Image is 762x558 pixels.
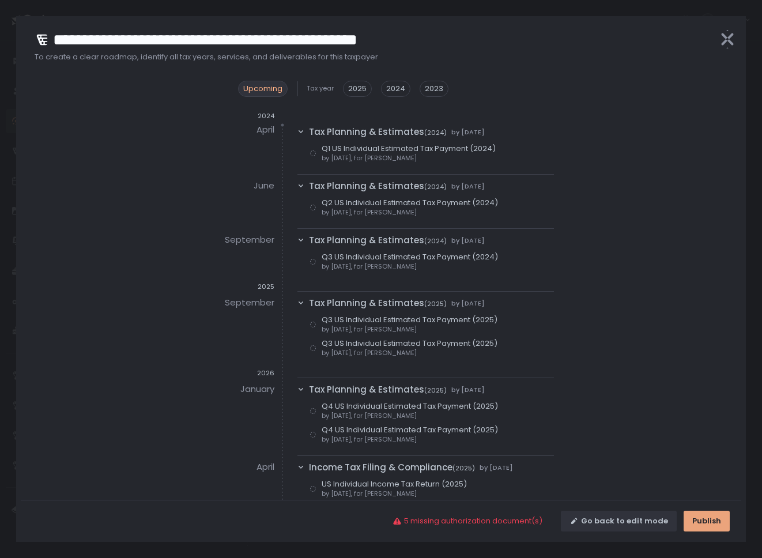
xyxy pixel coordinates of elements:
[35,52,709,62] span: To create a clear roadmap, identify all tax years, services, and deliverables for this taxpayer
[451,299,485,308] span: by [DATE]
[451,182,485,191] span: by [DATE]
[309,383,447,397] span: Tax Planning & Estimates
[451,128,485,137] span: by [DATE]
[424,236,447,246] span: (2024)
[348,84,367,94] span: 2025
[351,489,417,498] span: , for [PERSON_NAME]
[322,198,498,208] span: Q2 US Individual Estimated Tax Payment (2024)
[351,349,417,357] span: , for [PERSON_NAME]
[225,231,274,249] div: September
[425,84,443,94] span: 2023
[386,84,405,94] span: 2024
[208,282,274,291] div: 2025
[322,144,496,154] span: Q1 US Individual Estimated Tax Payment (2024)
[225,293,274,312] div: September
[322,349,351,357] span: by [DATE]
[322,208,351,217] span: by [DATE]
[256,458,274,476] div: April
[322,479,467,489] span: US Individual Income Tax Return (2025)
[424,386,447,395] span: (2025)
[480,463,513,472] span: by [DATE]
[692,516,721,526] div: Publish
[322,489,351,498] span: by [DATE]
[238,81,288,97] div: Upcoming
[452,463,475,473] span: (2025)
[424,299,447,308] span: (2025)
[451,236,485,245] span: by [DATE]
[351,262,417,271] span: , for [PERSON_NAME]
[351,435,417,444] span: , for [PERSON_NAME]
[569,516,668,526] div: Go back to edit mode
[322,338,497,349] span: Q3 US Individual Estimated Tax Payment (2025)
[309,234,447,247] span: Tax Planning & Estimates
[254,176,274,195] div: June
[684,511,730,531] button: Publish
[351,412,417,420] span: , for [PERSON_NAME]
[404,516,542,526] span: 5 missing authorization document(s)
[322,252,498,262] span: Q3 US Individual Estimated Tax Payment (2024)
[351,154,417,163] span: , for [PERSON_NAME]
[309,126,447,139] span: Tax Planning & Estimates
[351,325,417,334] span: , for [PERSON_NAME]
[351,208,417,217] span: , for [PERSON_NAME]
[322,412,351,420] span: by [DATE]
[322,154,351,163] span: by [DATE]
[322,315,497,325] span: Q3 US Individual Estimated Tax Payment (2025)
[322,425,498,435] span: Q4 US Individual Estimated Tax Payment (2025)
[208,369,274,378] div: 2026
[307,84,334,93] span: Tax year
[309,297,447,310] span: Tax Planning & Estimates
[208,112,274,120] div: 2024
[256,120,274,139] div: April
[322,435,351,444] span: by [DATE]
[561,511,677,531] button: Go back to edit mode
[322,325,351,334] span: by [DATE]
[309,461,475,474] span: Income Tax Filing & Compliance
[322,401,498,412] span: Q4 US Individual Estimated Tax Payment (2025)
[322,262,351,271] span: by [DATE]
[240,380,274,398] div: January
[424,128,447,137] span: (2024)
[451,386,485,394] span: by [DATE]
[309,180,447,193] span: Tax Planning & Estimates
[424,182,447,191] span: (2024)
